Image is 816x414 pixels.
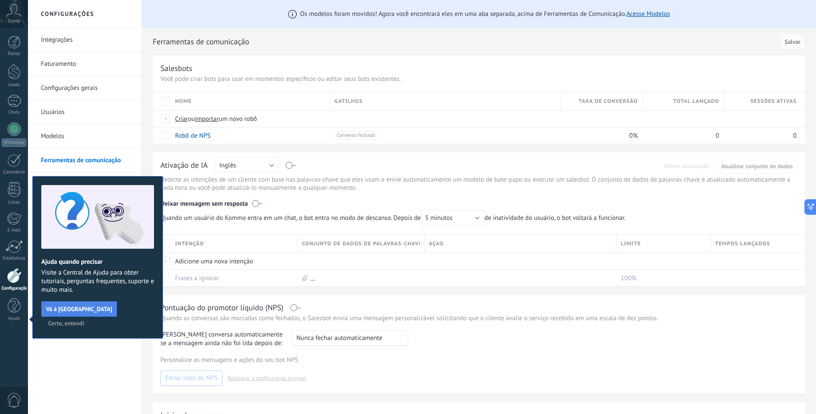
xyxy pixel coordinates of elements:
a: IA da Kommo [41,173,133,197]
span: 0 [716,132,719,140]
span: 5 minutos [425,214,453,222]
button: Certo, entendi [44,317,88,330]
span: 0% [629,132,638,140]
a: Faturamento [41,52,133,76]
div: Configurações [2,286,27,291]
div: Estatísticas [2,256,27,261]
div: Ativação de IA [160,160,208,171]
span: Salvar [785,39,801,45]
button: Inglês [215,158,279,172]
div: 0% [561,127,638,144]
li: Configurações gerais [28,76,142,100]
div: 0 [643,127,720,144]
span: Inglês [219,161,236,170]
div: Salesbots [160,63,192,73]
span: Visite a Central de Ajuda para obter tutoriais, perguntas frequentes, suporte e muito mais. [41,269,154,294]
div: Adicione uma nova intenção [171,253,293,269]
div: Painel [2,51,27,57]
span: Tempos lançados [715,240,770,248]
h2: Ajuda quando precisar [41,258,154,266]
span: Limite [621,240,641,248]
p: Você pode criar bots para usar em momentos específicos ou editar seus bots existentes. [160,75,798,83]
span: 0 [793,132,797,140]
div: Pontuação do promotor líquido (NPS) [160,303,283,312]
span: Nome [175,97,192,105]
a: Ferramentas de comunicação [41,148,133,173]
li: Ferramentas de comunicação [28,148,142,173]
a: Configurações gerais [41,76,133,100]
span: Criar [175,115,188,123]
span: Conjunto de dados de palavras-chave [302,240,420,248]
span: ou [188,115,195,123]
div: Chats [2,110,27,115]
span: Total lançado [673,97,719,105]
span: Conta [8,19,20,24]
p: Detecte as intenções de um cliente com base nas palavras-chave que eles usam e envie automaticame... [160,176,798,192]
h2: Ferramentas de comunicação [153,33,777,50]
span: 100% [621,274,636,282]
span: Sessões ativas [751,97,797,105]
div: Leads [2,82,27,88]
div: WhatsApp [2,139,26,147]
li: Faturamento [28,52,142,76]
span: Vá à [GEOGRAPHIC_DATA] [46,306,112,312]
a: Robô de NPS [175,132,211,140]
button: Vá à [GEOGRAPHIC_DATA] [41,301,117,317]
span: um novo robô [219,115,257,123]
a: Integrações [41,28,133,52]
li: Usuários [28,100,142,124]
span: [PERSON_NAME] conversa automaticamente se a mensagem ainda não foi lida depois de: [160,331,284,348]
span: Certo, entendi [48,320,84,326]
span: Nunca fechar automaticamente [296,334,382,342]
li: Integrações [28,28,142,52]
span: Os modelos foram movidos! Agora você encontrará eles em uma aba separada, acima de Ferramentas de... [300,10,670,18]
div: E-mail [2,228,27,233]
button: Salvar [780,33,805,49]
p: Quando as conversas são marcadas como fechadas, o Salesbot envia uma mensagem personalizável soli... [160,314,798,322]
a: Frases a ignorar [175,274,219,282]
div: 0 [724,127,797,144]
li: Modelos [28,124,142,148]
span: Conversa fechada [335,132,377,139]
span: Intenção [175,240,204,248]
div: Listas [2,200,27,205]
button: 5 minutos [421,210,484,226]
li: IA da Kommo [28,173,142,197]
p: Personalize as mensagens e ações do seu bot NPS [160,356,798,364]
div: 100% [616,270,706,286]
span: de inatividade do usuário, o bot voltará a funcionar. [160,210,630,226]
a: Usuários [41,100,133,124]
a: Acesse Modelos [626,10,670,18]
div: Deixar mensagem sem resposta [160,194,798,210]
div: Ajuda [2,316,27,321]
a: ... [310,274,315,282]
a: Modelos [41,124,133,148]
span: Quando um usuário do Kommo entra em um chat, o bot entra no modo de descanso. Depois de [160,210,484,226]
div: Calendário [2,170,27,175]
span: importar [195,115,219,123]
span: Gatilhos [335,97,363,105]
span: Açao [429,240,443,248]
span: Taxa de conversão [579,97,637,105]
